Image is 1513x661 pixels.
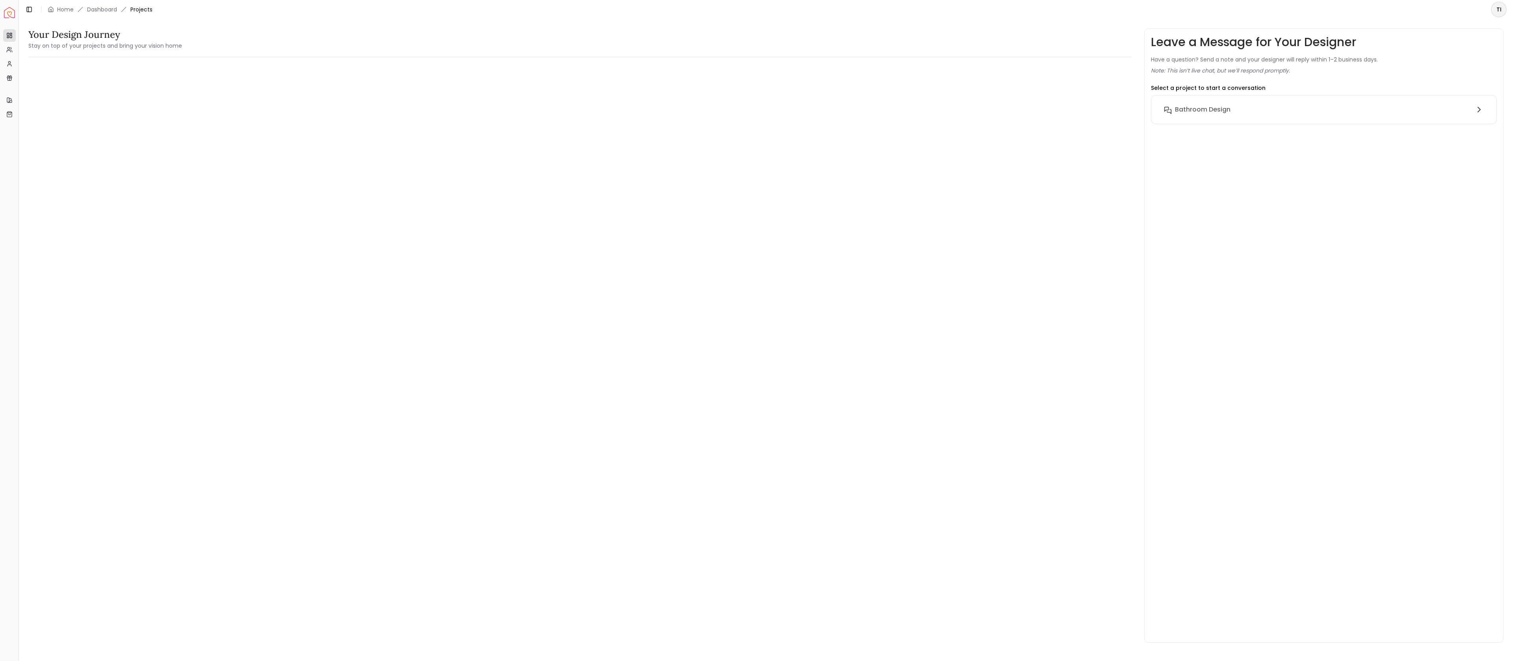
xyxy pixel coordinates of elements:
[1491,2,1507,17] button: TI
[1151,67,1290,74] p: Note: This isn’t live chat, but we’ll respond promptly.
[28,28,182,41] h3: Your Design Journey
[1151,35,1356,49] h3: Leave a Message for Your Designer
[4,7,15,18] img: Spacejoy Logo
[1158,102,1490,117] button: Bathroom Design
[28,42,182,50] small: Stay on top of your projects and bring your vision home
[48,6,152,13] nav: breadcrumb
[130,6,152,13] span: Projects
[4,7,15,18] a: Spacejoy
[1151,84,1266,92] p: Select a project to start a conversation
[1492,2,1506,17] span: TI
[87,6,117,13] a: Dashboard
[1175,105,1230,114] h6: Bathroom Design
[57,6,74,13] a: Home
[1151,56,1378,63] p: Have a question? Send a note and your designer will reply within 1–2 business days.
